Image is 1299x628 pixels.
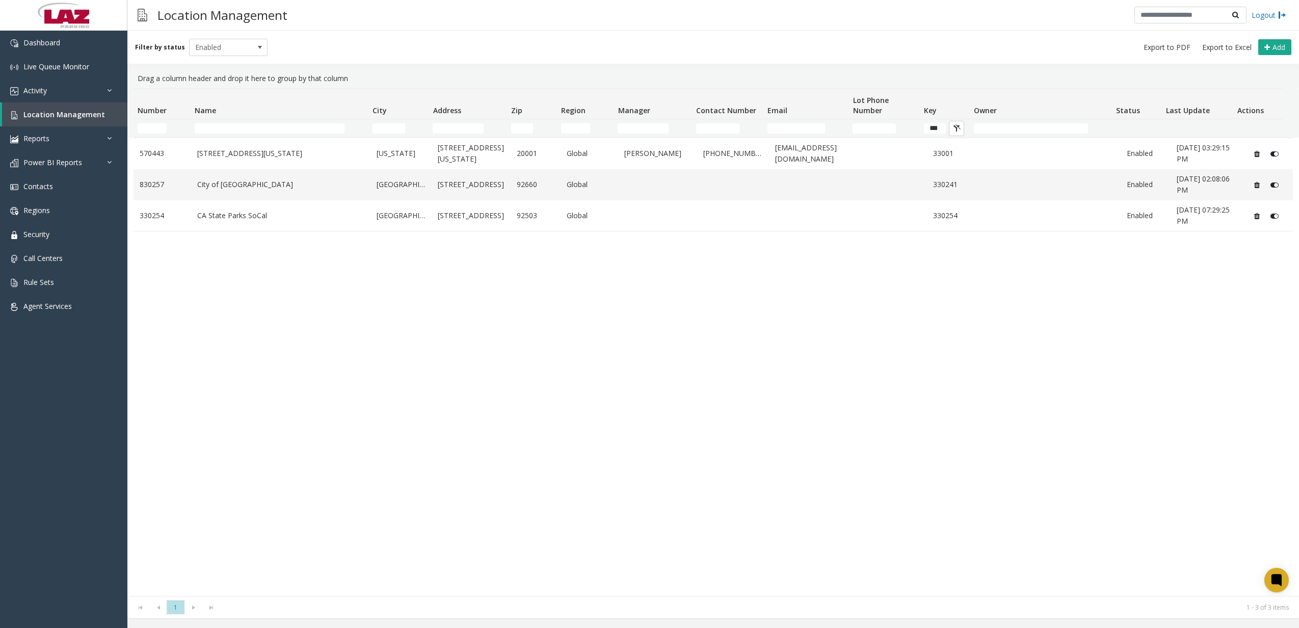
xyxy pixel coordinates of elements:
[1177,174,1230,195] span: [DATE] 02:08:06 PM
[1233,89,1283,119] th: Actions
[23,38,60,47] span: Dashboard
[140,148,185,159] a: 570443
[763,119,849,138] td: Email Filter
[10,207,18,215] img: 'icon'
[696,123,739,134] input: Contact Number Filter
[933,179,971,190] a: 330241
[933,148,971,159] a: 33001
[127,88,1299,596] div: Data table
[949,121,964,136] button: Clear
[561,123,590,134] input: Region Filter
[1202,42,1252,53] span: Export to Excel
[507,119,557,138] td: Zip Filter
[614,119,692,138] td: Manager Filter
[561,106,586,115] span: Region
[974,123,1089,134] input: Owner Filter
[618,106,650,115] span: Manager
[10,63,18,71] img: 'icon'
[1127,210,1165,221] a: Enabled
[1166,106,1210,115] span: Last Update
[438,179,505,190] a: [STREET_ADDRESS]
[429,119,507,138] td: Address Filter
[1112,119,1162,138] td: Status Filter
[1112,89,1162,119] th: Status
[377,179,426,190] a: [GEOGRAPHIC_DATA]
[1177,205,1230,226] span: [DATE] 07:29:25 PM
[1177,204,1236,227] a: [DATE] 07:29:25 PM
[195,123,345,134] input: Name Filter
[23,62,89,71] span: Live Queue Monitor
[692,119,763,138] td: Contact Number Filter
[190,39,252,56] span: Enabled
[920,119,970,138] td: Key Filter
[557,119,614,138] td: Region Filter
[849,119,920,138] td: Lot Phone Number Filter
[1177,142,1236,165] a: [DATE] 03:29:15 PM
[134,69,1293,88] div: Drag a column header and drop it here to group by that column
[438,210,505,221] a: [STREET_ADDRESS]
[140,179,185,190] a: 830257
[140,210,185,221] a: 330254
[10,303,18,311] img: 'icon'
[195,106,216,115] span: Name
[197,179,364,190] a: City of [GEOGRAPHIC_DATA]
[10,39,18,47] img: 'icon'
[197,148,364,159] a: [STREET_ADDRESS][US_STATE]
[1249,176,1265,193] button: Delete
[767,106,787,115] span: Email
[138,106,167,115] span: Number
[924,123,946,134] input: Key Filter
[438,142,505,165] a: [STREET_ADDRESS][US_STATE]
[853,95,889,115] span: Lot Phone Number
[853,123,896,134] input: Lot Phone Number Filter
[1278,10,1286,20] img: logout
[167,600,184,614] span: Page 1
[377,148,426,159] a: [US_STATE]
[23,301,72,311] span: Agent Services
[135,43,185,52] label: Filter by status
[974,106,997,115] span: Owner
[10,159,18,167] img: 'icon'
[1127,179,1165,190] a: Enabled
[1162,119,1233,138] td: Last Update Filter
[226,603,1289,612] kendo-pager-info: 1 - 3 of 3 items
[970,119,1112,138] td: Owner Filter
[775,142,849,165] a: [EMAIL_ADDRESS][DOMAIN_NAME]
[10,183,18,191] img: 'icon'
[23,134,49,143] span: Reports
[433,123,483,134] input: Address Filter
[1252,10,1286,20] a: Logout
[1177,173,1236,196] a: [DATE] 02:08:06 PM
[767,123,825,134] input: Email Filter
[1265,176,1284,193] button: Disable
[2,102,127,126] a: Location Management
[1144,42,1190,53] span: Export to PDF
[618,123,668,134] input: Manager Filter
[23,229,49,239] span: Security
[10,111,18,119] img: 'icon'
[373,106,387,115] span: City
[511,123,533,134] input: Zip Filter
[138,123,167,134] input: Number Filter
[138,3,147,28] img: pageIcon
[1265,146,1284,162] button: Disable
[703,148,763,159] a: [PHONE_NUMBER]
[10,231,18,239] img: 'icon'
[23,277,54,287] span: Rule Sets
[23,253,63,263] span: Call Centers
[1258,39,1291,56] button: Add
[10,279,18,287] img: 'icon'
[1249,146,1265,162] button: Delete
[152,3,293,28] h3: Location Management
[1273,42,1285,52] span: Add
[567,210,612,221] a: Global
[368,119,429,138] td: City Filter
[567,148,612,159] a: Global
[134,119,191,138] td: Number Filter
[517,179,555,190] a: 92660
[1139,40,1195,55] button: Export to PDF
[10,87,18,95] img: 'icon'
[10,135,18,143] img: 'icon'
[1265,207,1284,224] button: Disable
[23,205,50,215] span: Regions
